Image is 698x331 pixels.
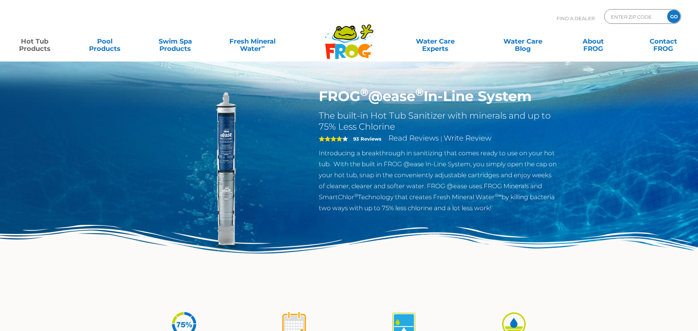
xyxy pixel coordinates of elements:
[140,88,308,256] img: inline-system.png
[360,86,368,98] sup: ®
[354,193,358,198] sup: ®
[388,134,439,142] a: Read Reviews
[319,148,558,213] p: Introducing a breakthrough in sanitizing that comes ready to use on your hot tub. With the built ...
[444,134,491,142] a: Write Review
[495,34,550,49] a: Water CareBlog
[321,15,377,59] img: Frog Products Logo
[416,86,424,98] sup: ®
[391,34,480,49] a: Water CareExperts
[218,34,287,49] a: Fresh MineralWater∞
[440,135,442,142] span: |
[353,136,381,142] strong: 93 Reviews
[319,88,558,105] h1: FROG @ease In-Line System
[566,34,620,49] a: AboutFROG
[319,110,558,132] h2: The built-in Hot Tub Sanitizer with minerals and up to 75% Less Chlorine
[557,9,595,27] p: Find A Dealer
[636,34,691,49] a: ContactFROG
[495,193,502,198] sup: ®∞
[148,34,203,49] a: Swim SpaProducts
[78,34,132,49] a: PoolProducts
[319,136,342,142] span: 4
[261,44,265,49] sup: ∞
[667,10,680,23] input: GO
[7,34,62,49] a: Hot TubProducts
